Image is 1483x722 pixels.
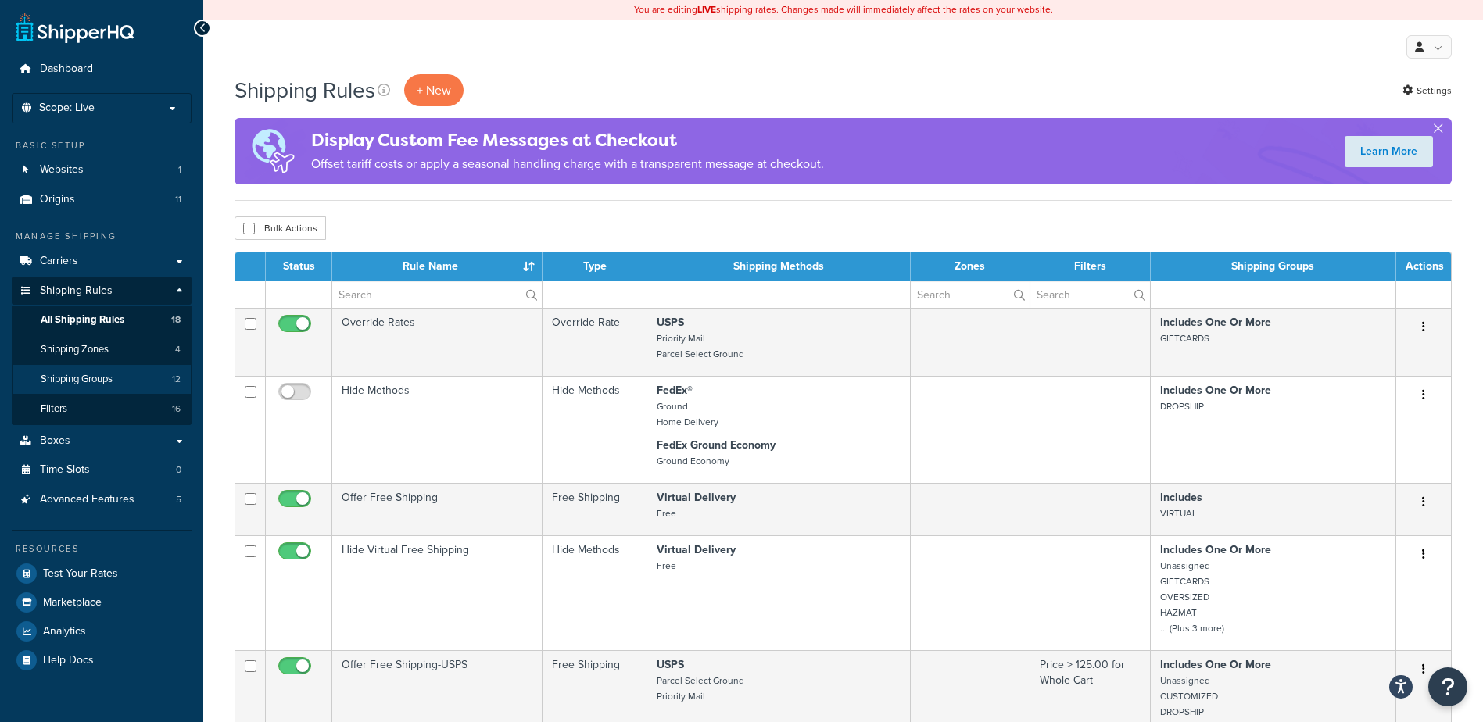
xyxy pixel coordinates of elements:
[175,343,181,356] span: 4
[657,437,776,453] strong: FedEx Ground Economy
[543,535,647,650] td: Hide Methods
[12,456,192,484] li: Time Slots
[16,12,134,43] a: ShipperHQ Home
[235,118,311,184] img: duties-banner-06bc72dcb5fe05cb3f9472aba00be2ae8eb53ab6f0d8bb03d382ba314ac3c341.png
[311,127,824,153] h4: Display Custom Fee Messages at Checkout
[41,343,109,356] span: Shipping Zones
[171,313,181,327] span: 18
[12,542,192,556] div: Resources
[12,456,192,484] a: Time Slots 0
[12,55,192,84] a: Dashboard
[176,493,181,506] span: 5
[1428,667,1467,706] button: Open Resource Center
[12,395,192,424] a: Filters 16
[172,402,181,416] span: 16
[311,153,824,175] p: Offset tariff costs or apply a seasonal handling charge with a transparent message at checkout.
[12,588,192,617] a: Marketplace
[1160,489,1202,506] strong: Includes
[12,335,192,364] a: Shipping Zones 4
[12,230,192,243] div: Manage Shipping
[1160,559,1224,635] small: Unassigned GIFTCARDS OVERSIZED HAZMAT ... (Plus 3 more)
[12,139,192,152] div: Basic Setup
[12,277,192,306] a: Shipping Rules
[657,674,744,703] small: Parcel Select Ground Priority Mail
[172,373,181,386] span: 12
[657,559,676,573] small: Free
[40,493,134,506] span: Advanced Features
[12,365,192,394] a: Shipping Groups 12
[1160,331,1209,345] small: GIFTCARDS
[12,185,192,214] li: Origins
[657,399,718,429] small: Ground Home Delivery
[1160,541,1271,558] strong: Includes One Or More
[41,373,113,386] span: Shipping Groups
[1030,281,1150,308] input: Search
[12,365,192,394] li: Shipping Groups
[175,193,181,206] span: 11
[12,646,192,674] a: Help Docs
[235,75,375,105] h1: Shipping Rules
[176,463,181,477] span: 0
[41,402,67,416] span: Filters
[657,541,736,558] strong: Virtual Delivery
[43,567,118,581] span: Test Your Rates
[12,306,192,334] a: All Shipping Rules 18
[40,63,93,76] span: Dashboard
[332,535,543,650] td: Hide Virtual Free Shipping
[911,252,1030,281] th: Zones
[1151,252,1396,281] th: Shipping Groups
[235,216,326,240] button: Bulk Actions
[657,489,736,506] strong: Virtual Delivery
[657,314,684,331] strong: USPS
[12,155,192,184] a: Websites 1
[43,596,102,609] span: Marketplace
[12,485,192,514] a: Advanced Features 5
[543,252,647,281] th: Type
[1160,506,1197,520] small: VIRTUAL
[1396,252,1451,281] th: Actions
[12,335,192,364] li: Shipping Zones
[12,247,192,276] a: Carriers
[12,185,192,214] a: Origins 11
[1160,656,1271,673] strong: Includes One Or More
[332,252,543,281] th: Rule Name : activate to sort column ascending
[1345,136,1433,167] a: Learn More
[911,281,1030,308] input: Search
[332,308,543,376] td: Override Rates
[40,163,84,177] span: Websites
[1030,252,1151,281] th: Filters
[657,382,693,399] strong: FedEx®
[543,483,647,535] td: Free Shipping
[12,617,192,645] a: Analytics
[40,193,75,206] span: Origins
[12,277,192,425] li: Shipping Rules
[178,163,181,177] span: 1
[657,454,729,468] small: Ground Economy
[332,281,542,308] input: Search
[40,434,70,448] span: Boxes
[332,483,543,535] td: Offer Free Shipping
[1160,399,1204,413] small: DROPSHIP
[404,74,464,106] p: + New
[543,308,647,376] td: Override Rate
[43,625,86,638] span: Analytics
[12,306,192,334] li: All Shipping Rules
[1402,80,1452,102] a: Settings
[697,2,716,16] b: LIVE
[40,255,78,268] span: Carriers
[12,427,192,456] a: Boxes
[12,485,192,514] li: Advanced Features
[41,313,124,327] span: All Shipping Rules
[332,376,543,483] td: Hide Methods
[543,376,647,483] td: Hide Methods
[12,559,192,588] a: Test Your Rates
[657,506,676,520] small: Free
[40,284,113,298] span: Shipping Rules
